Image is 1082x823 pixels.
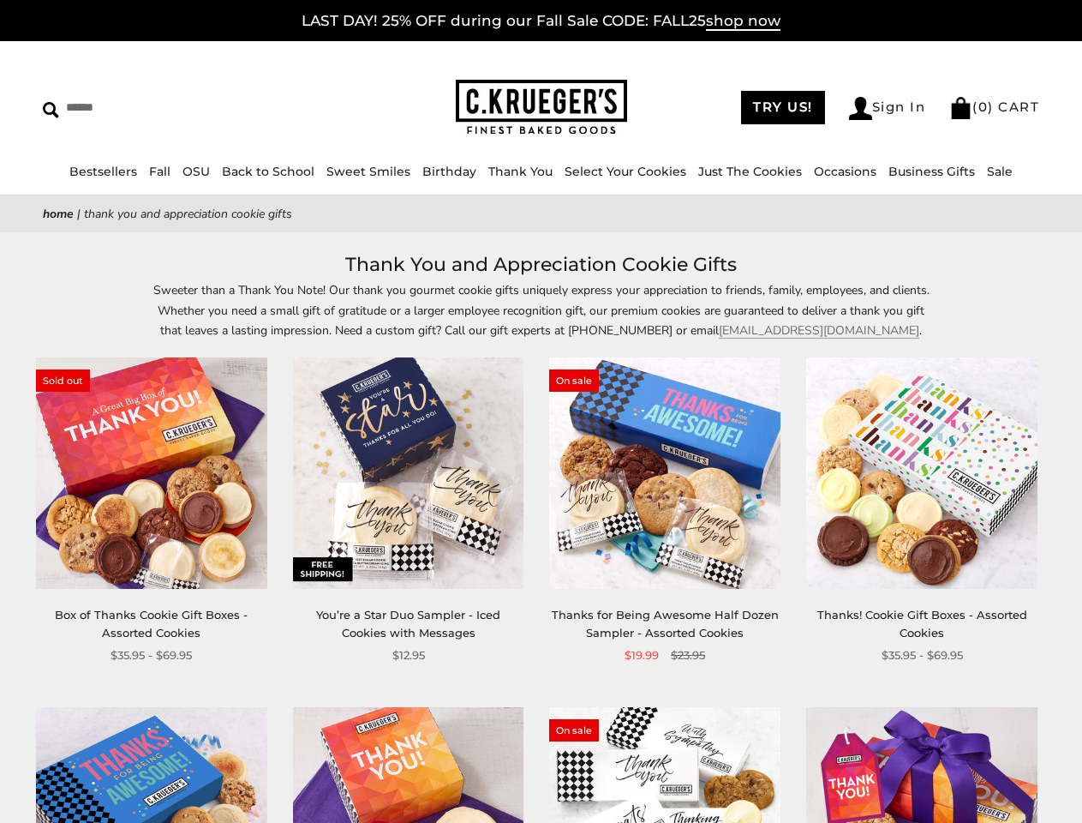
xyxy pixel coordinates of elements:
[55,608,248,640] a: Box of Thanks Cookie Gift Boxes - Assorted Cookies
[888,164,975,179] a: Business Gifts
[552,608,779,640] a: Thanks for Being Awesome Half Dozen Sampler - Assorted Cookies
[36,357,267,589] img: Box of Thanks Cookie Gift Boxes - Assorted Cookies
[488,164,553,179] a: Thank You
[549,357,780,589] img: Thanks for Being Awesome Half Dozen Sampler - Assorted Cookies
[422,164,476,179] a: Birthday
[549,369,599,392] span: On sale
[69,249,1013,280] h1: Thank You and Appreciation Cookie Gifts
[36,369,90,392] span: Sold out
[111,646,192,664] span: $35.95 - $69.95
[978,99,989,115] span: 0
[814,164,876,179] a: Occasions
[43,206,74,222] a: Home
[849,97,926,120] a: Sign In
[987,164,1013,179] a: Sale
[43,102,59,118] img: Search
[565,164,686,179] a: Select Your Cookies
[882,646,963,664] span: $35.95 - $69.95
[806,357,1037,589] img: Thanks! Cookie Gift Boxes - Assorted Cookies
[392,646,425,664] span: $12.95
[706,12,780,31] span: shop now
[849,97,872,120] img: Account
[949,97,972,119] img: Bag
[949,99,1039,115] a: (0) CART
[302,12,780,31] a: LAST DAY! 25% OFF during our Fall Sale CODE: FALL25shop now
[719,322,919,339] a: [EMAIL_ADDRESS][DOMAIN_NAME]
[84,206,292,222] span: Thank You and Appreciation Cookie Gifts
[456,80,627,135] img: C.KRUEGER'S
[147,280,936,339] p: Sweeter than a Thank You Note! Our thank you gourmet cookie gifts uniquely express your appreciat...
[625,646,659,664] span: $19.99
[43,204,1039,224] nav: breadcrumbs
[182,164,210,179] a: OSU
[222,164,314,179] a: Back to School
[326,164,410,179] a: Sweet Smiles
[293,357,524,589] img: You’re a Star Duo Sampler - Iced Cookies with Messages
[77,206,81,222] span: |
[69,164,137,179] a: Bestsellers
[698,164,802,179] a: Just The Cookies
[149,164,170,179] a: Fall
[43,94,271,121] input: Search
[316,608,500,640] a: You’re a Star Duo Sampler - Iced Cookies with Messages
[549,719,599,742] span: On sale
[817,608,1027,640] a: Thanks! Cookie Gift Boxes - Assorted Cookies
[671,646,705,664] span: $23.95
[741,91,825,124] a: TRY US!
